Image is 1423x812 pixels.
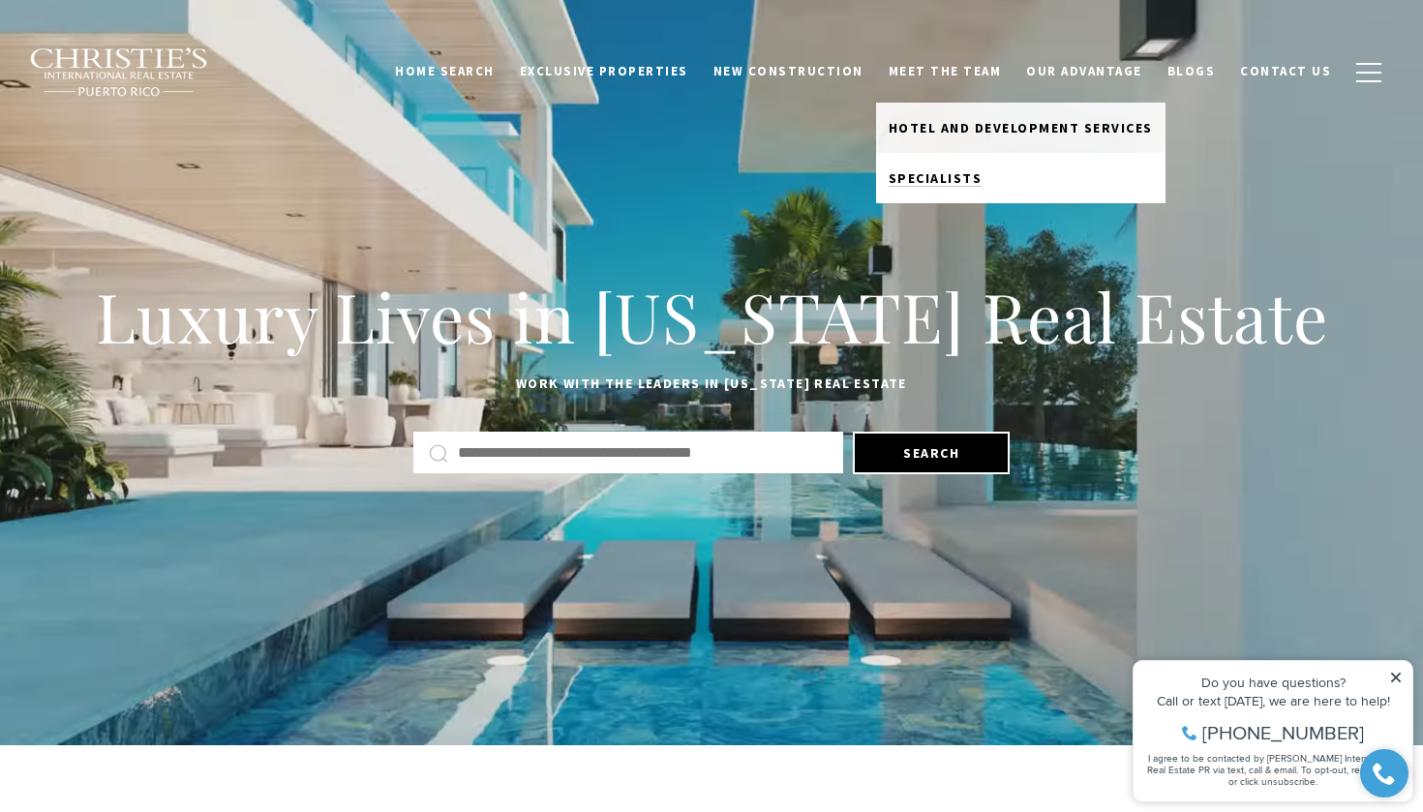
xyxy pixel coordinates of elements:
[1344,45,1394,101] button: button
[82,274,1341,359] h1: Luxury Lives in [US_STATE] Real Estate
[458,440,828,466] input: Search by Address, City, or Neighborhood
[507,53,701,90] a: Exclusive Properties
[889,169,983,187] span: Specialists
[713,63,863,79] span: New Construction
[29,47,209,98] img: Christie's International Real Estate black text logo
[20,44,280,57] div: Do you have questions?
[24,119,276,156] span: I agree to be contacted by [PERSON_NAME] International Real Estate PR via text, call & email. To ...
[1167,63,1216,79] span: Blogs
[701,53,876,90] a: New Construction
[853,432,1010,474] button: Search
[82,373,1341,396] p: Work with the leaders in [US_STATE] Real Estate
[876,153,1166,203] a: Specialists
[1155,53,1228,90] a: Blogs
[876,53,1014,90] a: Meet the Team
[20,62,280,75] div: Call or text [DATE], we are here to help!
[1026,63,1142,79] span: Our Advantage
[876,103,1166,153] a: Hotel and Development Services
[79,91,241,110] span: [PHONE_NUMBER]
[520,63,688,79] span: Exclusive Properties
[1240,63,1331,79] span: Contact Us
[889,119,1153,136] span: Hotel and Development Services
[1014,53,1155,90] a: Our Advantage
[382,53,507,90] a: Home Search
